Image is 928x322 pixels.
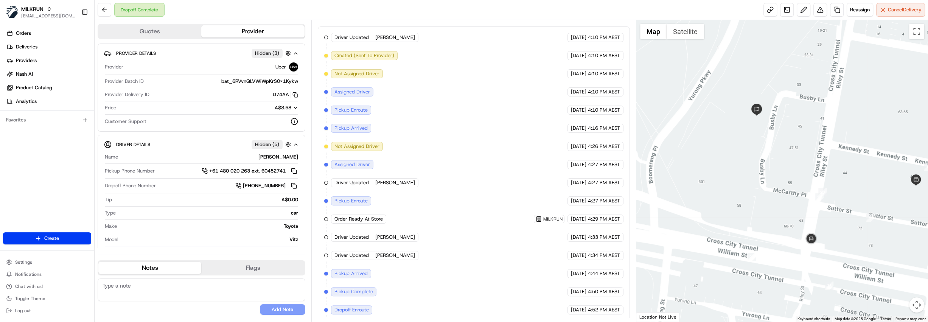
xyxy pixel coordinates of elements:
button: Map camera controls [909,297,924,313]
a: Report a map error [895,317,926,321]
button: Quotes [98,25,201,37]
div: Location Not Live [636,312,680,322]
span: Hidden ( 3 ) [255,50,279,57]
img: Ben Goodger [8,131,20,143]
button: See all [117,97,138,106]
span: 4:27 PM AEST [588,179,620,186]
button: D74AA [273,91,298,98]
div: 📗 [8,170,14,176]
button: MILKRUN [21,5,44,13]
span: Provider [105,64,123,70]
span: MILKRUN [543,216,563,222]
button: Settings [3,257,91,268]
span: [DATE] [571,143,586,150]
span: [PERSON_NAME] [23,117,61,123]
span: Settings [15,259,32,265]
span: [DATE] [571,107,586,114]
span: [DATE] [571,179,586,186]
span: Created (Sent To Provider) [334,52,394,59]
span: Driver Updated [334,234,369,241]
div: 22 [815,193,824,202]
span: Pickup Complete [334,288,373,295]
span: [PERSON_NAME] [375,234,415,241]
button: Reassign [847,3,873,17]
a: Product Catalog [3,82,94,94]
span: Type [105,210,116,216]
button: Log out [3,305,91,316]
span: Product Catalog [16,84,52,91]
button: Show satellite imagery [667,24,704,39]
span: • [63,138,65,144]
span: Provider Delivery ID [105,91,149,98]
span: 4:33 PM AEST [588,234,620,241]
span: 4:27 PM AEST [588,198,620,204]
div: 5 [866,214,874,222]
span: 4:16 PM AEST [588,125,620,132]
a: Analytics [3,95,94,107]
img: Hannah Dayet [8,110,20,122]
span: Providers [16,57,37,64]
span: [PERSON_NAME] [375,179,415,186]
div: Vitz [121,236,298,243]
button: Toggle fullscreen view [909,24,924,39]
span: Provider Details [116,50,156,56]
div: car [119,210,298,216]
span: Nash AI [16,71,33,78]
span: [PERSON_NAME] [23,138,61,144]
span: Pickup Arrived [334,125,368,132]
a: Nash AI [3,68,94,80]
img: Google [638,312,663,322]
button: A$8.58 [232,104,298,111]
span: Assigned Driver [334,89,370,95]
div: Start new chat [34,72,124,80]
span: Make [105,223,117,230]
span: Pickup Enroute [334,198,368,204]
span: Model [105,236,118,243]
span: A$8.58 [275,104,291,111]
a: Terms [880,317,891,321]
a: 💻API Documentation [61,166,124,180]
span: [DATE] [67,138,82,144]
span: [DATE] [67,117,82,123]
span: Not Assigned Driver [334,143,379,150]
span: Dropoff Phone Number [105,182,156,189]
button: [EMAIL_ADDRESS][DOMAIN_NAME] [21,13,75,19]
a: +61 480 020 263 ext. 60452741 [202,167,298,175]
button: Keyboard shortcuts [797,316,830,322]
span: [DATE] [571,161,586,168]
img: 8016278978528_b943e370aa5ada12b00a_72.png [16,72,30,86]
img: MILKRUN [6,6,18,18]
button: Provider [201,25,304,37]
span: Deliveries [16,44,37,50]
a: Deliveries [3,41,94,53]
span: Dropoff Enroute [334,306,369,313]
span: +61 480 020 263 ext. 60452741 [209,168,286,174]
span: 4:10 PM AEST [588,34,620,41]
span: Order Ready At Store [334,216,383,222]
div: 💻 [64,170,70,176]
button: Provider DetailsHidden (3) [104,47,299,59]
button: Flags [201,262,304,274]
span: [DATE] [571,34,586,41]
span: Orders [16,30,31,37]
span: Chat with us! [15,283,43,289]
span: bat_6RVvnQLVWiWpKrS0x1Kykw [221,78,298,85]
button: Chat with us! [3,281,91,292]
img: 1736555255976-a54dd68f-1ca7-489b-9aae-adbdc363a1c4 [8,72,21,86]
div: We're available if you need us! [34,80,104,86]
img: uber-new-logo.jpeg [289,62,298,72]
span: [DATE] [571,306,586,313]
span: 4:26 PM AEST [588,143,620,150]
span: 4:50 PM AEST [588,288,620,295]
span: [DATE] [571,125,586,132]
span: 4:10 PM AEST [588,89,620,95]
span: 4:44 PM AEST [588,270,620,277]
span: Pickup Arrived [334,270,368,277]
div: 23 [818,188,827,196]
a: [PHONE_NUMBER] [235,182,298,190]
span: 4:34 PM AEST [588,252,620,259]
span: 4:10 PM AEST [588,52,620,59]
img: 1736555255976-a54dd68f-1ca7-489b-9aae-adbdc363a1c4 [15,138,21,144]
